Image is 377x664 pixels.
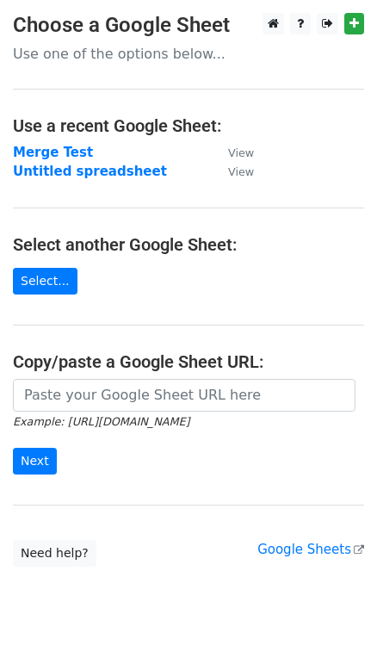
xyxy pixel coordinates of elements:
[257,542,364,557] a: Google Sheets
[13,379,355,412] input: Paste your Google Sheet URL here
[13,448,57,475] input: Next
[13,415,189,428] small: Example: [URL][DOMAIN_NAME]
[13,145,93,160] a: Merge Test
[13,234,364,255] h4: Select another Google Sheet:
[228,146,254,159] small: View
[13,351,364,372] h4: Copy/paste a Google Sheet URL:
[13,164,167,179] a: Untitled spreadsheet
[13,115,364,136] h4: Use a recent Google Sheet:
[13,13,364,38] h3: Choose a Google Sheet
[13,268,77,295] a: Select...
[228,165,254,178] small: View
[13,540,96,567] a: Need help?
[13,45,364,63] p: Use one of the options below...
[211,145,254,160] a: View
[291,581,377,664] iframe: Chat Widget
[211,164,254,179] a: View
